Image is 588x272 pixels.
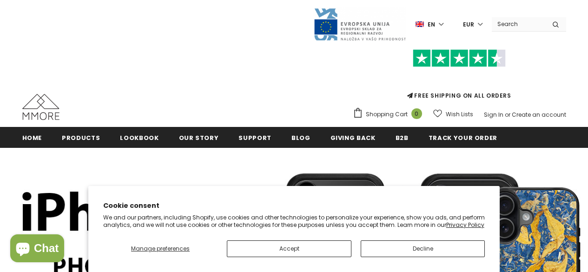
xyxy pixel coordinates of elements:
[492,17,545,31] input: Search Site
[361,240,485,257] button: Decline
[238,127,271,148] a: support
[330,127,376,148] a: Giving back
[512,111,566,119] a: Create an account
[416,20,424,28] img: i-lang-1.png
[353,67,566,91] iframe: Customer reviews powered by Trustpilot
[396,133,409,142] span: B2B
[227,240,351,257] button: Accept
[120,127,159,148] a: Lookbook
[396,127,409,148] a: B2B
[411,108,422,119] span: 0
[291,127,311,148] a: Blog
[428,20,435,29] span: en
[313,20,406,28] a: Javni Razpis
[120,133,159,142] span: Lookbook
[103,201,485,211] h2: Cookie consent
[429,127,497,148] a: Track your order
[179,133,219,142] span: Our Story
[484,111,503,119] a: Sign In
[103,214,485,228] p: We and our partners, including Shopify, use cookies and other technologies to personalize your ex...
[179,127,219,148] a: Our Story
[22,94,59,120] img: MMORE Cases
[463,20,474,29] span: EUR
[22,127,42,148] a: Home
[238,133,271,142] span: support
[353,53,566,100] span: FREE SHIPPING ON ALL ORDERS
[22,133,42,142] span: Home
[433,106,473,122] a: Wish Lists
[62,127,100,148] a: Products
[313,7,406,41] img: Javni Razpis
[62,133,100,142] span: Products
[505,111,510,119] span: or
[7,234,67,265] inbox-online-store-chat: Shopify online store chat
[131,245,190,252] span: Manage preferences
[446,110,473,119] span: Wish Lists
[413,49,506,67] img: Trust Pilot Stars
[429,133,497,142] span: Track your order
[330,133,376,142] span: Giving back
[353,107,427,121] a: Shopping Cart 0
[366,110,408,119] span: Shopping Cart
[103,240,218,257] button: Manage preferences
[291,133,311,142] span: Blog
[446,221,484,229] a: Privacy Policy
